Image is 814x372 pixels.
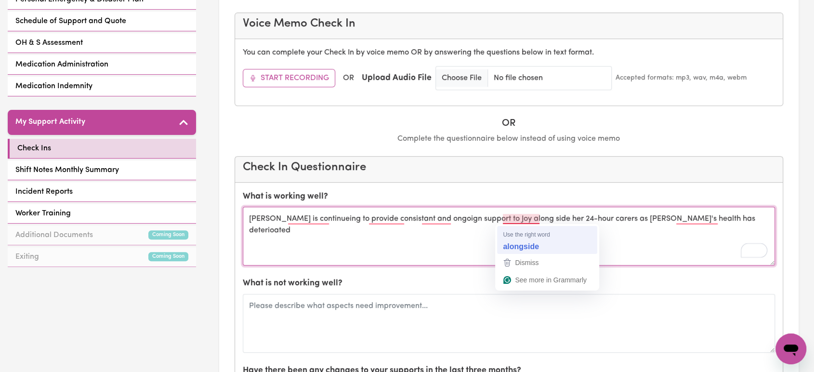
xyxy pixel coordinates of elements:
small: Accepted formats: mp3, wav, m4a, webm [616,73,747,83]
span: Worker Training [15,208,71,219]
a: OH & S Assessment [8,33,196,53]
a: Schedule of Support and Quote [8,12,196,31]
button: My Support Activity [8,110,196,135]
h4: Voice Memo Check In [243,17,775,31]
span: Exiting [15,251,39,263]
a: Incident Reports [8,182,196,202]
span: OH & S Assessment [15,37,83,49]
a: Check Ins [8,139,196,159]
span: Medication Indemnity [15,80,92,92]
p: You can complete your Check In by voice memo OR by answering the questions below in text format. [243,47,775,58]
span: Check Ins [17,143,51,154]
a: ExitingComing Soon [8,247,196,267]
a: Medication Administration [8,55,196,75]
span: Incident Reports [15,186,73,198]
h5: My Support Activity [15,118,85,127]
label: What is not working well? [243,277,342,290]
small: Coming Soon [148,230,188,239]
a: Additional DocumentsComing Soon [8,226,196,245]
span: Shift Notes Monthly Summary [15,164,119,176]
h5: OR [235,118,784,129]
span: Schedule of Support and Quote [15,15,126,27]
span: OR [343,72,354,84]
button: Start Recording [243,69,335,87]
label: What is working well? [243,190,328,203]
span: Medication Administration [15,59,108,70]
h4: Check In Questionnaire [243,160,775,174]
label: Upload Audio File [362,72,432,84]
a: Shift Notes Monthly Summary [8,160,196,180]
small: Coming Soon [148,252,188,261]
iframe: Button to launch messaging window [775,333,806,364]
a: Medication Indemnity [8,77,196,96]
p: Complete the questionnaire below instead of using voice memo [235,133,784,145]
a: Worker Training [8,204,196,224]
textarea: To enrich screen reader interactions, please activate Accessibility in Grammarly extension settings [243,207,775,266]
span: Additional Documents [15,229,93,241]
